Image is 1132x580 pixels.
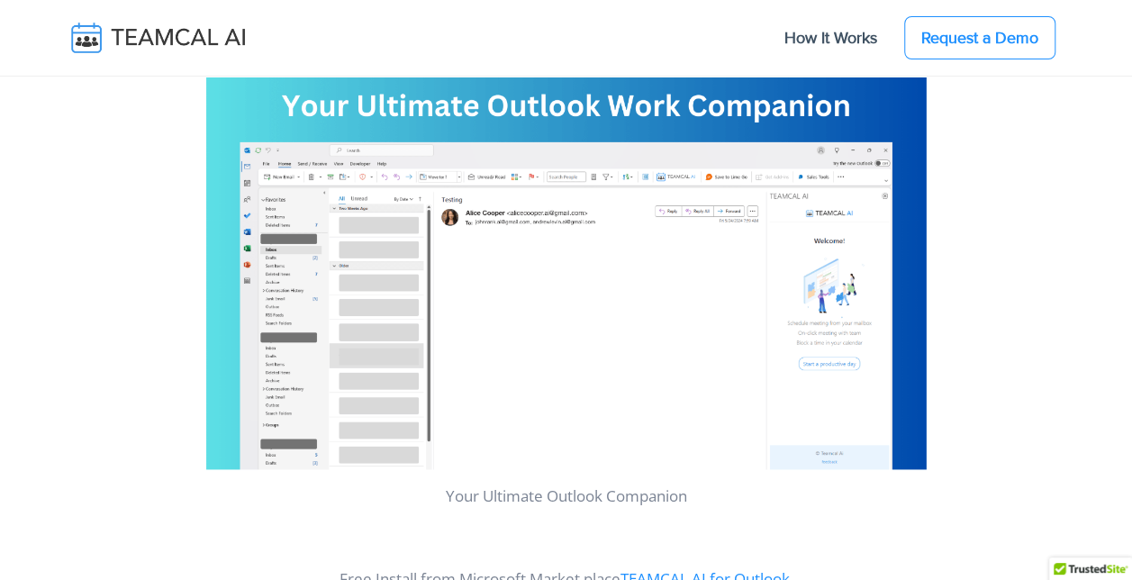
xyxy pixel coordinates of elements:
[766,19,895,57] a: How It Works
[64,469,1069,509] p: Your Ultimate Outlook Companion
[904,16,1055,59] a: Request a Demo
[206,64,927,469] img: pic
